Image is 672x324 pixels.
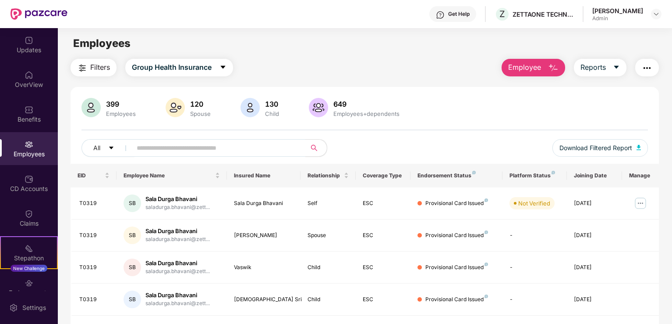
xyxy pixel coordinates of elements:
[145,235,210,244] div: saladurga.bhavani@zett...
[188,110,212,117] div: Spouse
[263,110,281,117] div: Child
[305,144,322,151] span: search
[71,164,117,187] th: EID
[574,199,615,208] div: [DATE]
[508,62,541,73] span: Employee
[1,254,57,263] div: Stepathon
[79,263,110,272] div: T0319
[81,98,101,117] img: svg+xml;base64,PHN2ZyB4bWxucz0iaHR0cDovL3d3dy53My5vcmcvMjAwMC9zdmciIHhtbG5zOnhsaW5rPSJodHRwOi8vd3...
[25,209,33,218] img: svg+xml;base64,PHN2ZyBpZD0iQ2xhaW0iIHhtbG5zPSJodHRwOi8vd3d3LnczLm9yZy8yMDAwL3N2ZyIgd2lkdGg9IjIwIi...
[363,199,404,208] div: ESC
[518,199,550,208] div: Not Verified
[79,231,110,240] div: T0319
[25,175,33,184] img: svg+xml;base64,PHN2ZyBpZD0iQ0RfQWNjb3VudHMiIGRhdGEtbmFtZT0iQ0QgQWNjb3VudHMiIHhtbG5zPSJodHRwOi8vd3...
[124,259,141,276] div: SB
[417,172,495,179] div: Endorsement Status
[9,303,18,312] img: svg+xml;base64,PHN2ZyBpZD0iU2V0dGluZy0yMHgyMCIgeG1sbnM9Imh0dHA6Ly93d3cudzMub3JnLzIwMDAvc3ZnIiB3aW...
[108,145,114,152] span: caret-down
[145,259,210,267] div: Sala Durga Bhavani
[308,263,349,272] div: Child
[25,105,33,114] img: svg+xml;base64,PHN2ZyBpZD0iQmVuZWZpdHMiIHhtbG5zPSJodHRwOi8vd3d3LnczLm9yZy8yMDAwL3N2ZyIgd2lkdGg9Ij...
[485,295,488,298] img: svg+xml;base64,PHN2ZyB4bWxucz0iaHR0cDovL3d3dy53My5vcmcvMjAwMC9zdmciIHdpZHRoPSI4IiBoZWlnaHQ9IjgiIH...
[124,172,213,179] span: Employee Name
[71,59,117,76] button: Filters
[25,36,33,45] img: svg+xml;base64,PHN2ZyBpZD0iVXBkYXRlZCIgeG1sbnM9Imh0dHA6Ly93d3cudzMub3JnLzIwMDAvc3ZnIiB3aWR0aD0iMj...
[124,194,141,212] div: SB
[219,64,226,72] span: caret-down
[117,164,227,187] th: Employee Name
[104,110,138,117] div: Employees
[559,143,632,153] span: Download Filtered Report
[234,199,294,208] div: Sala Durga Bhavani
[502,284,567,316] td: -
[145,267,210,276] div: saladurga.bhavani@zett...
[25,279,33,288] img: svg+xml;base64,PHN2ZyBpZD0iRW5kb3JzZW1lbnRzIiB4bWxucz0iaHR0cDovL3d3dy53My5vcmcvMjAwMC9zdmciIHdpZH...
[25,140,33,149] img: svg+xml;base64,PHN2ZyBpZD0iRW1wbG95ZWVzIiB4bWxucz0iaHR0cDovL3d3dy53My5vcmcvMjAwMC9zdmciIHdpZHRoPS...
[574,263,615,272] div: [DATE]
[472,171,476,174] img: svg+xml;base64,PHN2ZyB4bWxucz0iaHR0cDovL3d3dy53My5vcmcvMjAwMC9zdmciIHdpZHRoPSI4IiBoZWlnaHQ9IjgiIH...
[633,196,647,210] img: manageButton
[145,203,210,212] div: saladurga.bhavani@zett...
[79,199,110,208] div: T0319
[502,252,567,284] td: -
[425,231,488,240] div: Provisional Card Issued
[580,62,606,73] span: Reports
[81,139,135,157] button: Allcaret-down
[552,139,648,157] button: Download Filtered Report
[653,11,660,18] img: svg+xml;base64,PHN2ZyBpZD0iRHJvcGRvd24tMzJ4MzIiIHhtbG5zPSJodHRwOi8vd3d3LnczLm9yZy8yMDAwL3N2ZyIgd2...
[356,164,411,187] th: Coverage Type
[25,71,33,79] img: svg+xml;base64,PHN2ZyBpZD0iSG9tZSIgeG1sbnM9Imh0dHA6Ly93d3cudzMub3JnLzIwMDAvc3ZnIiB3aWR0aD0iMjAiIG...
[567,164,622,187] th: Joining Date
[613,64,620,72] span: caret-down
[234,295,294,304] div: [DEMOGRAPHIC_DATA] Sri
[11,265,47,272] div: New Challenge
[502,220,567,252] td: -
[25,244,33,253] img: svg+xml;base64,PHN2ZyB4bWxucz0iaHR0cDovL3d3dy53My5vcmcvMjAwMC9zdmciIHdpZHRoPSIyMSIgaGVpZ2h0PSIyMC...
[552,171,555,174] img: svg+xml;base64,PHN2ZyB4bWxucz0iaHR0cDovL3d3dy53My5vcmcvMjAwMC9zdmciIHdpZHRoPSI4IiBoZWlnaHQ9IjgiIH...
[485,263,488,266] img: svg+xml;base64,PHN2ZyB4bWxucz0iaHR0cDovL3d3dy53My5vcmcvMjAwMC9zdmciIHdpZHRoPSI4IiBoZWlnaHQ9IjgiIH...
[363,295,404,304] div: ESC
[425,263,488,272] div: Provisional Card Issued
[263,100,281,108] div: 130
[305,139,327,157] button: search
[448,11,470,18] div: Get Help
[145,291,210,299] div: Sala Durga Bhavani
[20,303,49,312] div: Settings
[73,37,131,50] span: Employees
[332,100,401,108] div: 649
[309,98,328,117] img: svg+xml;base64,PHN2ZyB4bWxucz0iaHR0cDovL3d3dy53My5vcmcvMjAwMC9zdmciIHhtbG5zOnhsaW5rPSJodHRwOi8vd3...
[436,11,445,19] img: svg+xml;base64,PHN2ZyBpZD0iSGVscC0zMngzMiIgeG1sbnM9Imh0dHA6Ly93d3cudzMub3JnLzIwMDAvc3ZnIiB3aWR0aD...
[125,59,233,76] button: Group Health Insurancecaret-down
[90,62,110,73] span: Filters
[308,199,349,208] div: Self
[308,295,349,304] div: Child
[363,231,404,240] div: ESC
[425,199,488,208] div: Provisional Card Issued
[166,98,185,117] img: svg+xml;base64,PHN2ZyB4bWxucz0iaHR0cDovL3d3dy53My5vcmcvMjAwMC9zdmciIHhtbG5zOnhsaW5rPSJodHRwOi8vd3...
[574,231,615,240] div: [DATE]
[124,291,141,308] div: SB
[308,172,342,179] span: Relationship
[509,172,560,179] div: Platform Status
[132,62,212,73] span: Group Health Insurance
[234,231,294,240] div: [PERSON_NAME]
[234,263,294,272] div: Vaswik
[124,227,141,244] div: SB
[79,295,110,304] div: T0319
[332,110,401,117] div: Employees+dependents
[188,100,212,108] div: 120
[241,98,260,117] img: svg+xml;base64,PHN2ZyB4bWxucz0iaHR0cDovL3d3dy53My5vcmcvMjAwMC9zdmciIHhtbG5zOnhsaW5rPSJodHRwOi8vd3...
[227,164,301,187] th: Insured Name
[499,9,505,19] span: Z
[622,164,659,187] th: Manage
[574,59,626,76] button: Reportscaret-down
[592,7,643,15] div: [PERSON_NAME]
[425,295,488,304] div: Provisional Card Issued
[485,198,488,202] img: svg+xml;base64,PHN2ZyB4bWxucz0iaHR0cDovL3d3dy53My5vcmcvMjAwMC9zdmciIHdpZHRoPSI4IiBoZWlnaHQ9IjgiIH...
[513,10,574,18] div: ZETTAONE TECHNOLOGIES INDIA PRIVATE LIMITED
[104,100,138,108] div: 399
[363,263,404,272] div: ESC
[637,145,641,150] img: svg+xml;base64,PHN2ZyB4bWxucz0iaHR0cDovL3d3dy53My5vcmcvMjAwMC9zdmciIHhtbG5zOnhsaW5rPSJodHRwOi8vd3...
[145,299,210,308] div: saladurga.bhavani@zett...
[77,63,88,73] img: svg+xml;base64,PHN2ZyB4bWxucz0iaHR0cDovL3d3dy53My5vcmcvMjAwMC9zdmciIHdpZHRoPSIyNCIgaGVpZ2h0PSIyNC...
